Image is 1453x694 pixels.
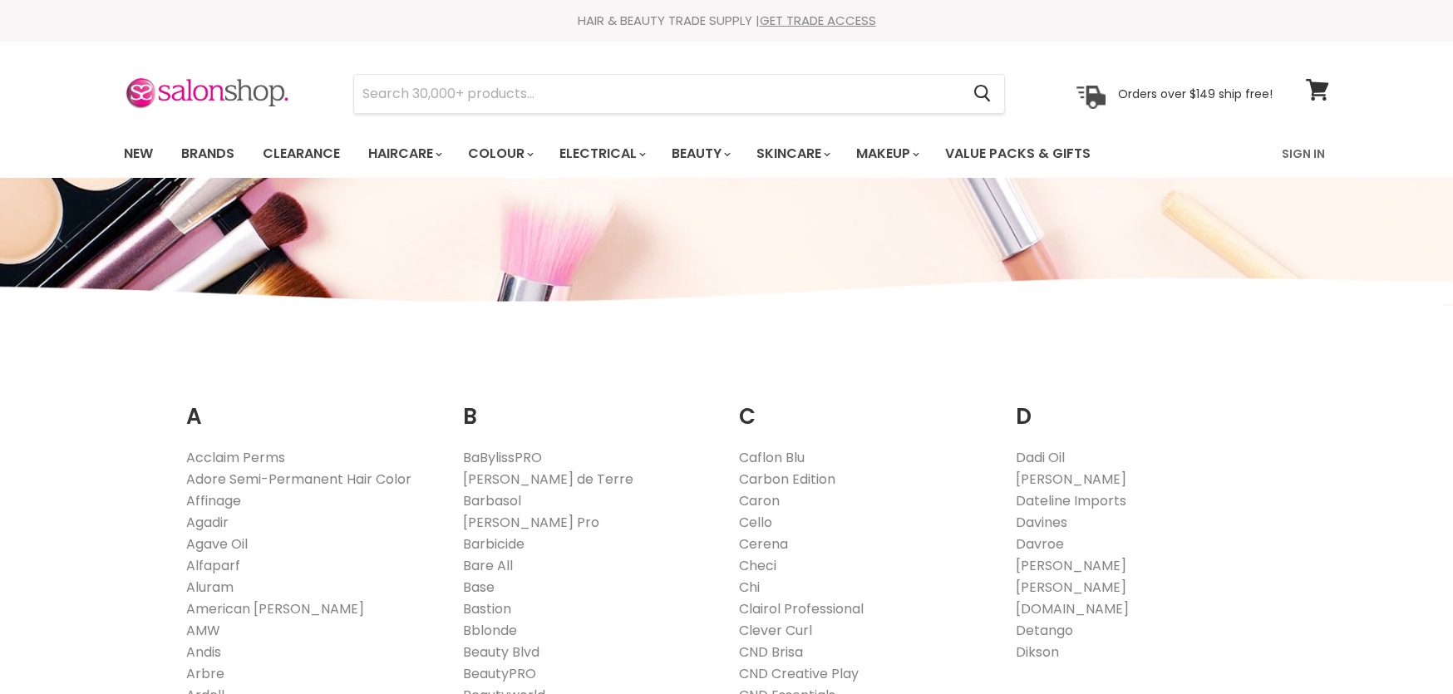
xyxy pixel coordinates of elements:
button: Search [960,75,1004,113]
a: Alfaparf [186,556,240,575]
a: Dateline Imports [1016,491,1126,510]
a: Barbasol [463,491,521,510]
a: Beauty Blvd [463,642,539,662]
a: [PERSON_NAME] [1016,470,1126,489]
a: CND Brisa [739,642,803,662]
a: BeautyPRO [463,664,536,683]
a: Cerena [739,534,788,554]
a: Detango [1016,621,1073,640]
h2: A [186,378,438,434]
ul: Main menu [111,130,1188,178]
a: Aluram [186,578,234,597]
a: [DOMAIN_NAME] [1016,599,1129,618]
a: CND Creative Play [739,664,859,683]
input: Search [354,75,960,113]
a: Clearance [250,136,352,171]
a: [PERSON_NAME] Pro [463,513,599,532]
a: Caron [739,491,780,510]
a: Dadi Oil [1016,448,1065,467]
a: BaBylissPRO [463,448,542,467]
a: Caflon Blu [739,448,805,467]
a: Haircare [356,136,452,171]
a: New [111,136,165,171]
a: Cello [739,513,772,532]
form: Product [353,74,1005,114]
h2: C [739,378,991,434]
a: Acclaim Perms [186,448,285,467]
a: Bare All [463,556,513,575]
a: Clever Curl [739,621,812,640]
a: Colour [456,136,544,171]
a: Beauty [659,136,741,171]
a: Davroe [1016,534,1064,554]
a: Andis [186,642,221,662]
a: Agadir [186,513,229,532]
a: American [PERSON_NAME] [186,599,364,618]
a: Carbon Edition [739,470,835,489]
a: Bastion [463,599,511,618]
a: Bblonde [463,621,517,640]
a: Chi [739,578,760,597]
a: Davines [1016,513,1067,532]
h2: B [463,378,715,434]
a: Adore Semi-Permanent Hair Color [186,470,411,489]
a: Checi [739,556,776,575]
h2: D [1016,378,1268,434]
a: Value Packs & Gifts [933,136,1103,171]
a: Sign In [1272,136,1335,171]
p: Orders over $149 ship free! [1118,86,1273,101]
a: [PERSON_NAME] de Terre [463,470,633,489]
a: AMW [186,621,220,640]
a: Clairol Professional [739,599,864,618]
a: [PERSON_NAME] [1016,556,1126,575]
a: Dikson [1016,642,1059,662]
a: Agave Oil [186,534,248,554]
nav: Main [103,130,1350,178]
a: Brands [169,136,247,171]
a: Affinage [186,491,241,510]
a: Barbicide [463,534,525,554]
a: [PERSON_NAME] [1016,578,1126,597]
div: HAIR & BEAUTY TRADE SUPPLY | [103,12,1350,29]
a: GET TRADE ACCESS [760,12,876,29]
a: Base [463,578,495,597]
a: Arbre [186,664,224,683]
a: Skincare [744,136,840,171]
a: Electrical [547,136,656,171]
a: Makeup [844,136,929,171]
